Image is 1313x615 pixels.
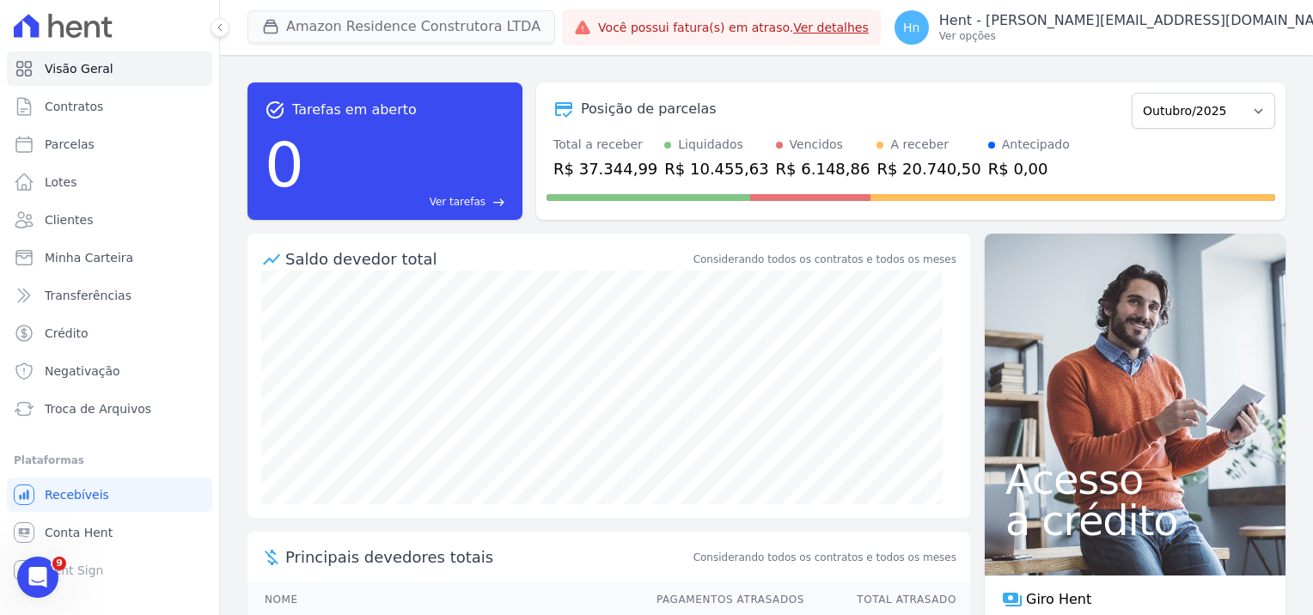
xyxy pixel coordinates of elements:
[7,316,212,350] a: Crédito
[7,478,212,512] a: Recebíveis
[7,515,212,550] a: Conta Hent
[45,486,109,503] span: Recebíveis
[7,203,212,237] a: Clientes
[45,325,89,342] span: Crédito
[678,136,743,154] div: Liquidados
[903,21,919,33] span: Hn
[45,174,77,191] span: Lotes
[1026,589,1091,610] span: Giro Hent
[790,136,843,154] div: Vencidos
[45,211,93,228] span: Clientes
[1005,500,1265,541] span: a crédito
[265,120,304,210] div: 0
[285,247,690,271] div: Saldo devedor total
[45,60,113,77] span: Visão Geral
[45,98,103,115] span: Contratos
[7,52,212,86] a: Visão Geral
[7,278,212,313] a: Transferências
[988,157,1070,180] div: R$ 0,00
[45,400,151,417] span: Troca de Arquivos
[776,157,870,180] div: R$ 6.148,86
[1005,459,1265,500] span: Acesso
[492,196,505,209] span: east
[876,157,980,180] div: R$ 20.740,50
[7,241,212,275] a: Minha Carteira
[553,136,657,154] div: Total a receber
[7,165,212,199] a: Lotes
[1002,136,1070,154] div: Antecipado
[598,19,869,37] span: Você possui fatura(s) em atraso.
[265,100,285,120] span: task_alt
[311,194,505,210] a: Ver tarefas east
[45,362,120,380] span: Negativação
[693,550,956,565] span: Considerando todos os contratos e todos os meses
[45,524,113,541] span: Conta Hent
[45,249,133,266] span: Minha Carteira
[17,557,58,598] iframe: Intercom live chat
[45,287,131,304] span: Transferências
[7,392,212,426] a: Troca de Arquivos
[7,354,212,388] a: Negativação
[7,89,212,124] a: Contratos
[890,136,949,154] div: A receber
[247,10,555,43] button: Amazon Residence Construtora LTDA
[793,21,869,34] a: Ver detalhes
[664,157,768,180] div: R$ 10.455,63
[285,545,690,569] span: Principais devedores totais
[45,136,95,153] span: Parcelas
[430,194,486,210] span: Ver tarefas
[52,557,66,570] span: 9
[693,252,956,267] div: Considerando todos os contratos e todos os meses
[14,450,205,471] div: Plataformas
[292,100,417,120] span: Tarefas em aberto
[581,99,717,119] div: Posição de parcelas
[7,127,212,161] a: Parcelas
[553,157,657,180] div: R$ 37.344,99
